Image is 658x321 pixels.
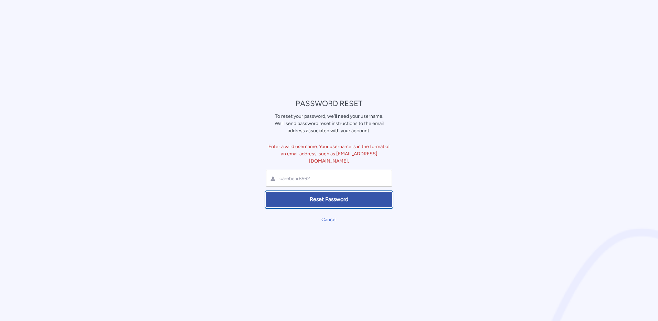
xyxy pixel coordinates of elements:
[266,192,392,207] button: Reset Password
[268,144,390,164] span: Enter a valid username. Your username is in the format of an email address, such as [EMAIL_ADDRES...
[296,99,362,108] span: PASSWORD RESET
[266,113,392,134] div: To reset your password, we'll need your username. We'll send password reset instructions to the e...
[279,175,361,182] input: Username
[321,217,337,222] a: Cancel
[270,196,388,204] span: Reset Password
